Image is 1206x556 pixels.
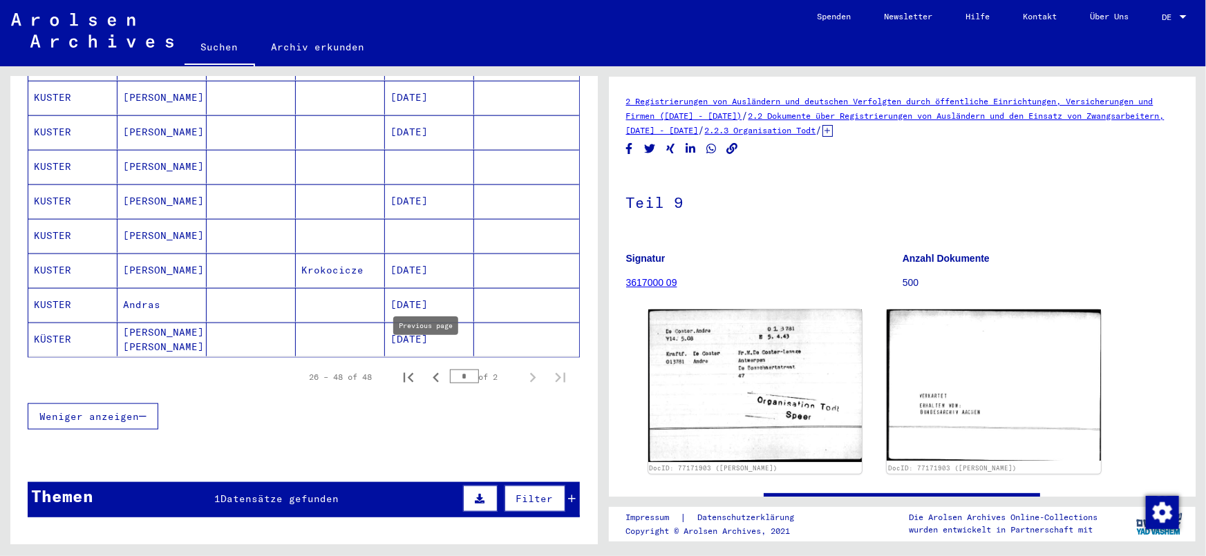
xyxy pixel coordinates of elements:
mat-cell: KUSTER [28,115,117,149]
button: Share on WhatsApp [704,140,719,157]
mat-cell: KUSTER [28,81,117,115]
mat-cell: KUSTER [28,253,117,287]
a: Impressum [625,510,680,525]
span: 1 [214,492,220,505]
button: Copy link [725,140,739,157]
div: 26 – 48 of 48 [310,371,373,383]
p: Die Arolsen Archives Online-Collections [909,511,1097,524]
mat-cell: Andras [117,288,207,322]
div: | [625,510,811,525]
mat-cell: KUSTER [28,288,117,322]
mat-cell: [PERSON_NAME] [117,81,207,115]
mat-cell: KÜSTER [28,323,117,356]
button: Share on Facebook [622,140,637,157]
img: 001.jpg [648,309,863,462]
button: Last page [547,363,574,391]
button: First page [395,363,422,391]
a: Suchen [185,30,255,66]
mat-cell: [DATE] [385,115,474,149]
a: Archiv erkunden [255,30,381,64]
button: Previous page [422,363,450,391]
button: Weniger anzeigen [28,403,158,430]
span: / [816,124,822,136]
mat-cell: [PERSON_NAME] [117,253,207,287]
span: DE [1162,12,1177,22]
mat-cell: KUSTER [28,184,117,218]
a: Datenschutzerklärung [686,510,811,525]
a: DocID: 77171903 ([PERSON_NAME]) [649,464,778,472]
img: Arolsen_neg.svg [11,13,173,48]
span: / [742,109,748,122]
mat-cell: [PERSON_NAME] [117,219,207,253]
mat-cell: [PERSON_NAME] [117,115,207,149]
a: 3617000 09 [626,277,677,288]
mat-cell: KUSTER [28,219,117,253]
a: 2.2 Dokumente über Registrierungen von Ausländern und den Einsatz von Zwangsarbeitern, [DATE] - [... [626,111,1165,135]
a: 2.2.3 Organisation Todt [705,125,816,135]
p: wurden entwickelt in Partnerschaft mit [909,524,1097,536]
div: Themen [31,483,93,508]
b: Anzahl Dokumente [903,253,990,264]
button: Share on LinkedIn [684,140,698,157]
div: of 2 [450,370,519,383]
h1: Teil 9 [626,171,1179,231]
a: DocID: 77171903 ([PERSON_NAME]) [888,464,1017,472]
button: Filter [505,486,565,512]
span: Datensätze gefunden [220,492,339,505]
mat-cell: [PERSON_NAME] [PERSON_NAME] [117,323,207,356]
b: Signatur [626,253,666,264]
mat-cell: [DATE] [385,184,474,218]
mat-cell: [DATE] [385,323,474,356]
img: yv_logo.png [1133,506,1185,541]
span: Weniger anzeigen [39,410,139,423]
p: Copyright © Arolsen Archives, 2021 [625,525,811,537]
span: Filter [516,492,554,505]
mat-cell: Krokocicze [296,253,385,287]
span: / [699,124,705,136]
mat-cell: KUSTER [28,150,117,184]
mat-cell: [DATE] [385,253,474,287]
a: 2 Registrierungen von Ausländern und deutschen Verfolgten durch öffentliche Einrichtungen, Versic... [626,96,1153,121]
mat-cell: [PERSON_NAME] [117,150,207,184]
button: Share on Xing [663,140,678,157]
button: Next page [519,363,547,391]
img: 002.jpg [887,309,1101,461]
mat-cell: [DATE] [385,288,474,322]
img: Zustimmung ändern [1146,496,1179,529]
mat-cell: [PERSON_NAME] [117,184,207,218]
p: 500 [903,276,1178,290]
mat-cell: [DATE] [385,81,474,115]
button: Share on Twitter [643,140,657,157]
